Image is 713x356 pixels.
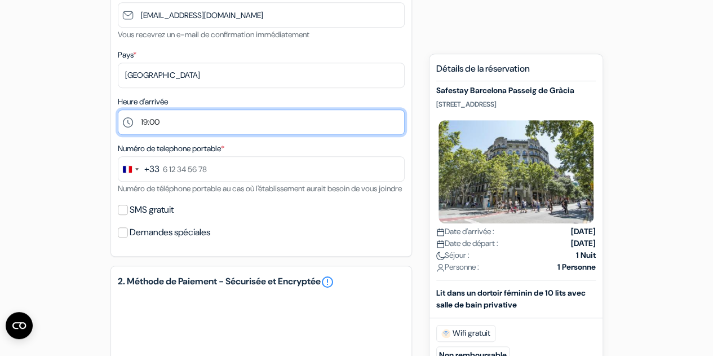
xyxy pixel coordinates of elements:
[436,325,495,342] span: Wifi gratuit
[436,86,596,95] h5: Safestay Barcelona Passeig de Gràcia
[436,252,445,260] img: moon.svg
[144,162,160,176] div: +33
[436,261,479,273] span: Personne :
[436,100,596,109] p: [STREET_ADDRESS]
[118,49,136,61] label: Pays
[118,96,168,108] label: Heure d'arrivée
[118,2,405,28] input: Entrer adresse e-mail
[436,63,596,81] h5: Détails de la réservation
[571,238,596,249] strong: [DATE]
[321,275,334,289] a: error_outline
[118,156,405,182] input: 6 12 34 56 78
[441,329,450,338] img: free_wifi.svg
[571,226,596,238] strong: [DATE]
[557,261,596,273] strong: 1 Personne
[576,249,596,261] strong: 1 Nuit
[436,240,445,248] img: calendar.svg
[130,202,174,218] label: SMS gratuit
[118,157,160,181] button: Change country, selected France (+33)
[130,225,210,240] label: Demandes spéciales
[436,226,494,238] span: Date d'arrivée :
[436,288,586,310] b: Lit dans un dortoir féminin de 10 lits avec salle de bain privative
[118,275,405,289] h5: 2. Méthode de Paiement - Sécurisée et Encryptée
[118,29,309,39] small: Vous recevrez un e-mail de confirmation immédiatement
[436,263,445,272] img: user_icon.svg
[436,238,498,249] span: Date de départ :
[118,143,224,155] label: Numéro de telephone portable
[436,249,470,261] span: Séjour :
[118,183,402,194] small: Numéro de téléphone portable au cas où l'établissement aurait besoin de vous joindre
[6,312,33,339] button: Abrir el widget CMP
[436,228,445,236] img: calendar.svg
